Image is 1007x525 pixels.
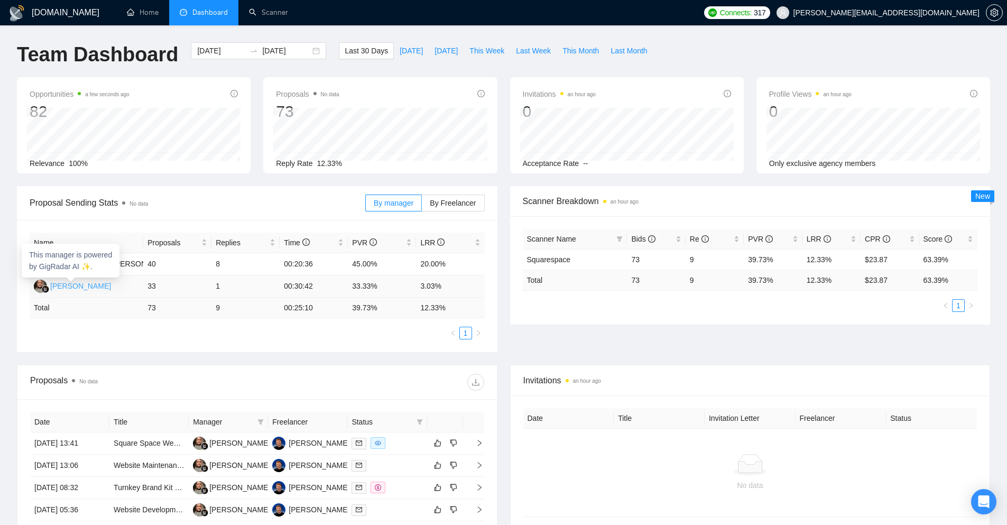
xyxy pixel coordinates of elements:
span: info-circle [765,235,773,243]
span: right [968,302,974,309]
span: Only exclusive agency members [769,159,876,168]
div: 73 [276,102,339,122]
td: 1 [211,275,280,298]
span: Last Month [611,45,647,57]
button: left [447,327,459,339]
span: Last Week [516,45,551,57]
span: By Freelancer [430,199,476,207]
a: Squarespace [527,255,571,264]
img: logo [8,5,25,22]
th: Title [614,408,705,429]
th: Freelancer [796,408,886,429]
img: gigradar-bm.png [201,465,208,472]
td: 73 [143,298,211,318]
span: like [434,439,441,447]
span: info-circle [970,90,977,97]
span: Connects: [720,7,752,19]
span: PVR [352,238,377,247]
button: dislike [447,437,460,449]
span: mail [356,506,362,513]
span: info-circle [724,90,731,97]
button: like [431,481,444,494]
span: Time [284,238,309,247]
span: Proposals [276,88,339,100]
span: info-circle [230,90,238,97]
span: dislike [450,461,457,469]
span: This Week [469,45,504,57]
span: This manager is powered by GigRadar AI ✨. [29,251,112,271]
td: 33 [143,275,211,298]
a: 1 [953,300,964,311]
th: Title [109,412,189,432]
div: [PERSON_NAME] [50,280,111,292]
span: [DATE] [435,45,458,57]
td: 39.73% [744,249,802,270]
td: 73 [627,270,685,290]
input: Start date [197,45,245,57]
span: like [434,461,441,469]
time: an hour ago [823,91,851,97]
span: info-circle [945,235,952,243]
img: VM [193,481,206,494]
span: Manager [193,416,253,428]
img: gigradar-bm.png [201,443,208,450]
td: [DATE] 13:41 [30,432,109,455]
span: No data [130,201,148,207]
span: Re [690,235,709,243]
span: Proposal Sending Stats [30,196,365,209]
span: filter [614,231,625,247]
div: Open Intercom Messenger [971,489,996,514]
button: like [431,437,444,449]
span: right [467,484,483,491]
span: 317 [754,7,765,19]
td: [DATE] 13:06 [30,455,109,477]
td: 00:30:42 [280,275,348,298]
td: Website Development for Art Moving and Storage Business [109,499,189,521]
span: dislike [450,439,457,447]
a: setting [986,8,1003,17]
span: dislike [450,505,457,514]
time: an hour ago [573,378,601,384]
span: dashboard [180,8,187,16]
td: 33.33% [348,275,416,298]
span: -- [583,159,588,168]
div: [PERSON_NAME] [209,437,270,449]
span: right [467,439,483,447]
td: 3.03% [416,275,484,298]
img: ES [272,503,285,517]
img: gigradar-bm.png [201,509,208,517]
img: VM [193,437,206,450]
span: Invitations [523,374,977,387]
th: Manager [189,412,268,432]
span: info-circle [302,238,310,246]
span: Score [923,235,952,243]
button: This Week [464,42,510,59]
time: an hour ago [568,91,596,97]
time: a few seconds ago [85,91,129,97]
span: CPR [865,235,890,243]
span: filter [255,414,266,430]
time: an hour ago [611,199,639,205]
a: ES[PERSON_NAME] [272,460,349,469]
td: 40 [143,253,211,275]
td: 9 [211,298,280,318]
button: This Month [557,42,605,59]
span: Replies [216,237,267,248]
button: dislike [447,459,460,472]
span: Last 30 Days [345,45,388,57]
a: VM[PERSON_NAME] [193,438,270,447]
td: Website Maintenance & Social Media Management [109,455,189,477]
span: download [468,378,484,386]
a: VM[PERSON_NAME] [193,483,270,491]
span: mail [356,462,362,468]
span: setting [986,8,1002,17]
img: gigradar-bm.png [42,285,49,293]
h1: Team Dashboard [17,42,178,67]
span: Bids [631,235,655,243]
span: like [434,505,441,514]
span: filter [616,236,623,242]
a: VM[PERSON_NAME] [34,281,111,290]
li: Previous Page [939,299,952,312]
span: Invitations [523,88,596,100]
div: Proposals [30,374,257,391]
